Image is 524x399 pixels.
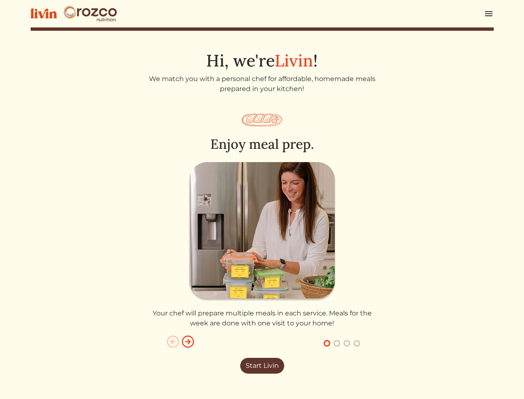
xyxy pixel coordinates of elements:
img: menu_hamburger-cb6d353cf0ecd9f46ceae1c99ecbeb4a00e71ca567a856bd81f57e9d8c17bb26.svg [484,9,494,19]
h2: Enjoy meal prep. [146,136,378,152]
a: Start Livin [240,358,284,374]
img: enjoy_meal_prep-36db4eeefb09911d9b3119a13cdedac3264931b53eb4974d467b597d59b39c6d.png [188,162,336,302]
p: We match you with a personal chef for affordable, homemade meals prepared in your kitchen! [146,74,378,94]
p: Your chef will prepare multiple meals in each service. Meals for the week are done with one visit... [146,308,378,328]
img: livin-logo-a0d97d1a881af30f6274990eb6222085a2533c92bbd1e4f22c21b4f0d0e3210c.svg [31,8,57,19]
img: salmon_plate-7b7466995c04d3751ae4af77f50094417e75221c2a488d61e9b9888cdcba9572.svg [242,114,282,126]
h1: Hi, we're ! [31,51,494,71]
span: Livin [275,50,313,71]
img: arrow_left_circle-e85112c684eda759d60b36925cadc85fc21d73bdafaa37c14bdfe87aa8b63651.svg [166,335,180,348]
img: arrow_right_circle-0c737bc566e65d76d80682a015965e9d48686a7e0252d16461ad7fdad8d1263b.svg [181,335,195,348]
img: Orozco Nutrition [63,5,117,22]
